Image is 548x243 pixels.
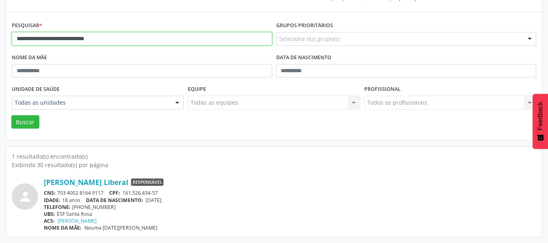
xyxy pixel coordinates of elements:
button: Feedback - Mostrar pesquisa [533,94,548,149]
label: Nome da mãe [12,52,47,64]
span: UBS: [44,211,55,217]
div: Exibindo 30 resultado(s) por página [12,161,536,169]
i: person [18,189,32,204]
div: 703 4002 8164 9117 [44,189,536,196]
div: [PHONE_NUMBER] [44,204,536,211]
span: Neuma [DATE][PERSON_NAME] [84,224,157,231]
label: Grupos prioritários [276,19,333,32]
span: IDADE: [44,197,60,204]
span: TELEFONE: [44,204,71,211]
div: 18 anos [44,197,536,204]
label: Pesquisar [12,19,42,32]
div: 1 resultado(s) encontrado(s) [12,152,536,161]
span: Feedback [537,102,544,130]
span: CNS: [44,189,56,196]
a: [PERSON_NAME] [58,217,97,224]
span: ACS: [44,217,55,224]
div: ESF Santa Rosa [44,211,536,217]
label: Profissional [364,83,401,96]
span: Selecione o(s) grupo(s) [279,34,340,43]
span: Responsável [131,178,163,186]
span: CPF: [109,189,120,196]
button: Buscar [11,115,39,129]
span: 161.526.434-57 [122,189,158,196]
span: NOME DA MÃE: [44,224,82,231]
label: Unidade de saúde [12,83,60,96]
label: Equipe [188,83,206,96]
label: Data de nascimento [276,52,331,64]
a: [PERSON_NAME] Liberal [44,178,128,187]
span: DATA DE NASCIMENTO: [86,197,143,204]
span: Todas as unidades [15,99,167,107]
span: [DATE] [146,197,161,204]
